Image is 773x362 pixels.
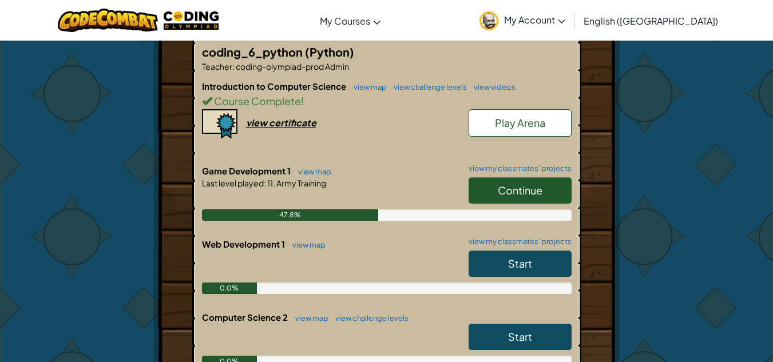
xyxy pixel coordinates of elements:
span: Game Development 1 [202,165,292,176]
a: view map [292,167,331,176]
span: English ([GEOGRAPHIC_DATA]) [584,15,718,27]
img: certificate-icon.png [202,109,237,139]
span: Course Complete [212,94,301,108]
a: view videos [468,82,516,92]
span: coding_6_python [202,45,305,59]
a: My Account [474,2,571,38]
span: : [232,61,235,71]
img: CodeCombat logo [58,9,158,32]
a: view map [290,313,328,323]
a: view map [287,240,326,249]
a: view map [348,82,387,92]
div: 47.8% [202,209,379,221]
span: Teacher [202,61,232,71]
span: My Courses [320,15,370,27]
a: view challenge levels [330,313,409,323]
span: Continue [498,184,542,197]
span: Last level played [202,178,264,188]
span: Play Arena [495,116,545,129]
a: view my classmates' projects [463,165,572,172]
a: view certificate [202,117,316,129]
a: view challenge levels [388,82,467,92]
span: (Python) [305,45,354,59]
a: view my classmates' projects [463,238,572,245]
a: My Courses [314,5,386,36]
span: Computer Science 2 [202,312,290,323]
span: Army Training [275,178,326,188]
span: coding-olympiad-prod Admin [235,61,349,71]
a: English ([GEOGRAPHIC_DATA]) [578,5,724,36]
span: ! [301,94,304,108]
img: avatar [479,11,498,30]
span: 11. [266,178,275,188]
div: 0.0% [202,283,257,294]
span: Web Development 1 [202,238,287,249]
span: Introduction to Computer Science [202,81,348,92]
div: view certificate [246,117,316,129]
img: MTO Coding Olympiad logo [164,11,219,30]
span: Start [508,257,532,270]
span: Start [508,330,532,343]
span: : [264,178,266,188]
span: My Account [504,14,565,26]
